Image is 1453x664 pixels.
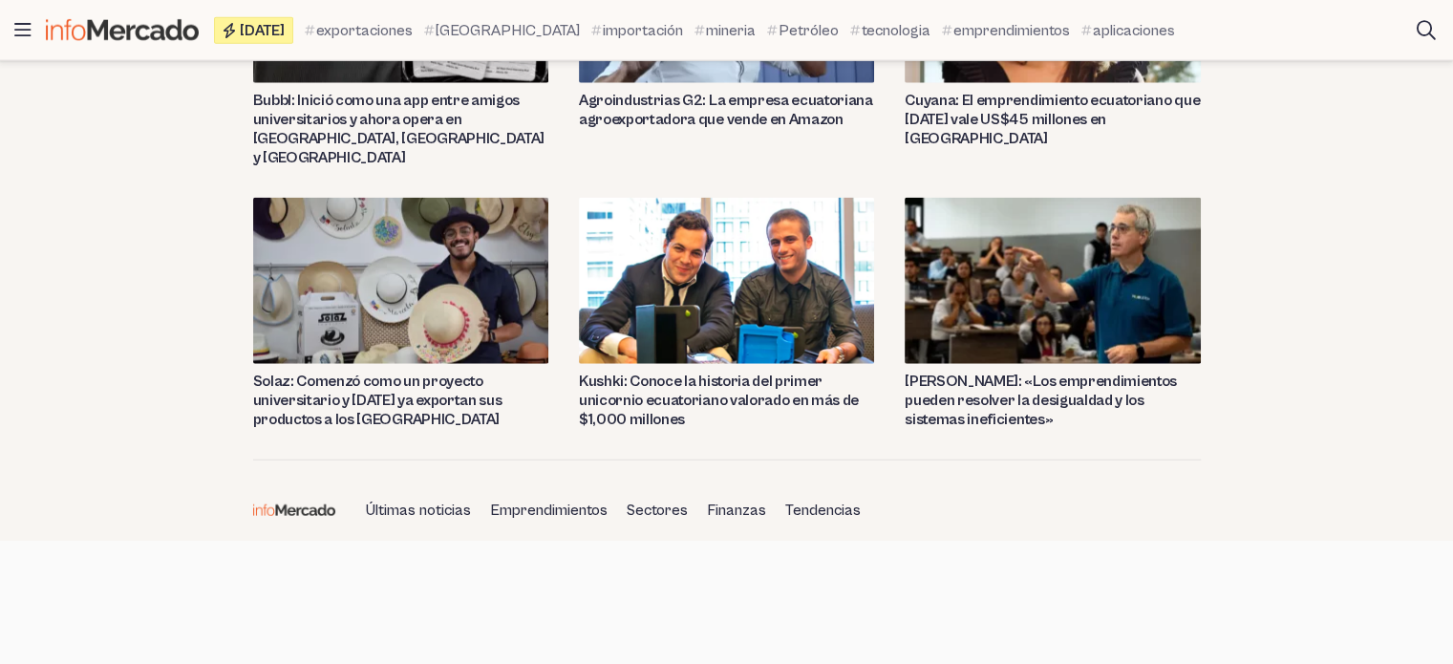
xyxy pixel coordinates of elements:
img: Infomercado Ecuador logo [46,19,199,41]
a: tecnologia [850,19,930,42]
a: Bubbl: Inició como una app entre amigos universitarios y ahora opera en [GEOGRAPHIC_DATA], [GEOGR... [253,91,548,167]
span: [DATE] [240,23,285,38]
span: [GEOGRAPHIC_DATA] [436,19,580,42]
a: Petróleo [767,19,839,42]
a: Solaz: Comenzó como un proyecto universitario y [DATE] ya exportan sus productos a los [GEOGRAPHI... [253,372,548,429]
span: aplicaciones [1093,19,1175,42]
a: Emprendimientos [482,494,615,526]
a: Kushki: Conoce la historia del primer unicornio ecuatoriano valorado en más de $1,000 millones [579,372,874,429]
a: aplicaciones [1081,19,1175,42]
span: emprendimientos [953,19,1070,42]
a: emprendimientos [942,19,1070,42]
img: solaz sombreros [253,198,548,364]
span: importación [603,19,683,42]
a: Cuyana: El emprendimiento ecuatoriano que [DATE] vale US$45 millones en [GEOGRAPHIC_DATA] [905,91,1200,148]
a: [PERSON_NAME]: «Los emprendimientos pueden resolver la desigualdad y los sistemas ineficientes» [905,372,1200,429]
a: mineria [694,19,756,42]
span: tecnologia [862,19,930,42]
a: [GEOGRAPHIC_DATA] [424,19,580,42]
a: exportaciones [305,19,413,42]
img: Infomercado Ecuador logo [253,504,335,516]
span: exportaciones [316,19,413,42]
iframe: Advertisement [246,541,1207,659]
img: kushki startup unicornio ecuador [579,198,874,364]
a: Finanzas [699,494,774,526]
a: Últimas noticias [358,494,479,526]
img: Bill Aulet emprendimientos [905,198,1200,364]
a: Tendencias [778,494,868,526]
span: mineria [706,19,756,42]
span: Petróleo [779,19,839,42]
a: Sectores [619,494,695,526]
a: Agroindustrias G2: La empresa ecuatoriana agroexportadora que vende en Amazon [579,91,874,129]
a: importación [591,19,683,42]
